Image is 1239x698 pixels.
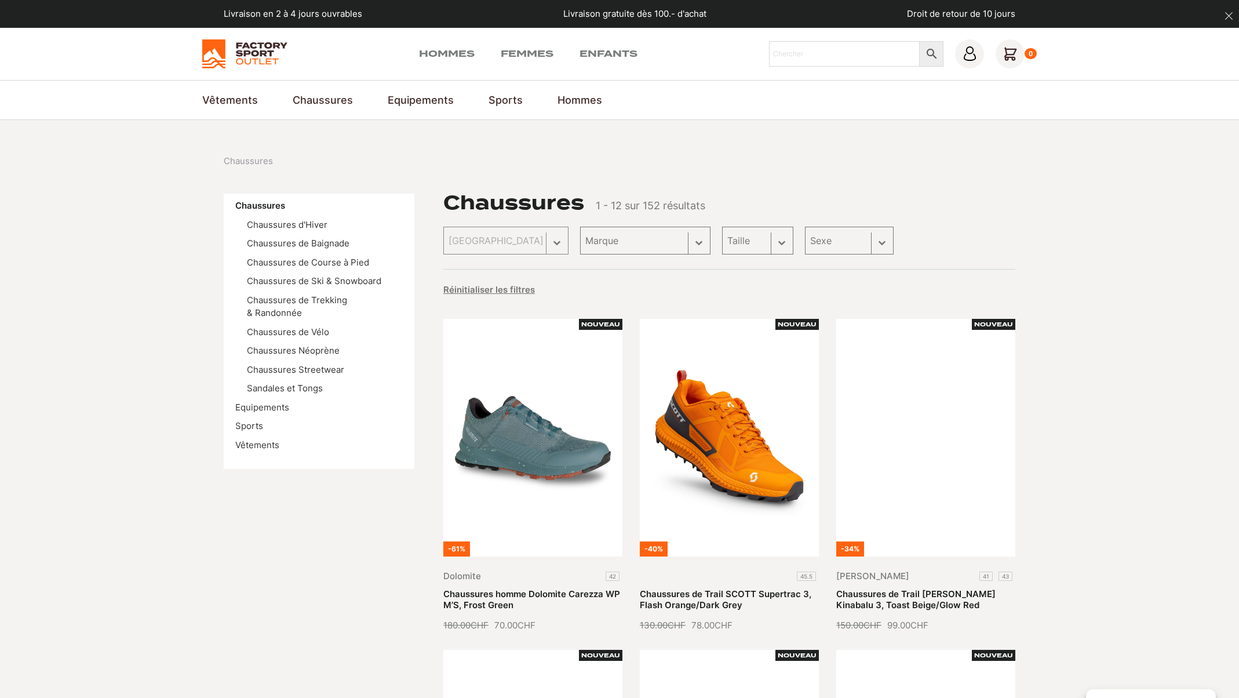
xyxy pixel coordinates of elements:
a: Vêtements [235,439,279,450]
a: Chaussures de Trekking & Randonnée [247,295,347,319]
div: 0 [1025,48,1037,60]
a: Vêtements [202,92,258,108]
a: Hommes [419,47,475,61]
a: Enfants [580,47,637,61]
input: Chercher [769,41,920,67]
a: Chaussures d'Hiver [247,219,327,230]
a: Equipements [388,92,454,108]
a: Chaussures homme Dolomite Carezza WP M’S, Frost Green [443,588,620,611]
a: Chaussures de Ski & Snowboard [247,275,381,286]
a: Femmes [501,47,553,61]
a: Chaussures Néoprène [247,345,340,356]
p: Droit de retour de 10 jours [907,8,1015,21]
a: Chaussures de Vélo [247,326,329,337]
a: Equipements [235,402,289,413]
img: Factory Sport Outlet [202,39,287,68]
a: Sports [235,420,263,431]
span: Chaussures [224,155,273,168]
a: Chaussures [235,200,285,211]
h1: Chaussures [443,194,584,212]
p: Livraison en 2 à 4 jours ouvrables [224,8,362,21]
a: Chaussures de Trail [PERSON_NAME] Kinabalu 3, Toast Beige/Glow Red [836,588,996,611]
a: Chaussures de Course à Pied [247,257,369,268]
a: Chaussures Streetwear [247,364,344,375]
button: dismiss [1219,6,1239,26]
p: Livraison gratuite dès 100.- d'achat [563,8,706,21]
a: Chaussures [293,92,353,108]
a: Sports [489,92,523,108]
a: Chaussures de Baignade [247,238,349,249]
a: Sandales et Tongs [247,383,323,394]
a: Chaussures de Trail SCOTT Supertrac 3, Flash Orange/Dark Grey [640,588,811,611]
a: Hommes [557,92,602,108]
nav: breadcrumbs [224,155,273,168]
